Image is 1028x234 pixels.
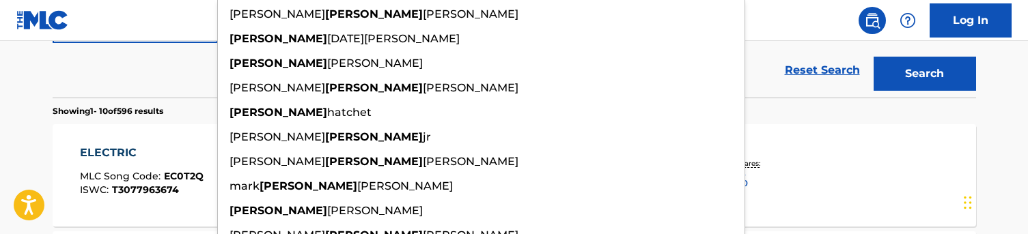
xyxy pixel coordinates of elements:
[230,130,325,143] span: [PERSON_NAME]
[53,124,976,226] a: ELECTRICMLC Song Code:EC0T2QISWC:T3077963674Writers (1)[PERSON_NAME] [PERSON_NAME]Recording Artis...
[864,12,880,29] img: search
[16,10,69,30] img: MLC Logo
[900,12,916,29] img: help
[164,170,204,182] span: EC0T2Q
[325,130,423,143] strong: [PERSON_NAME]
[964,182,972,223] div: Drag
[859,7,886,34] a: Public Search
[230,155,325,168] span: [PERSON_NAME]
[327,106,372,119] span: hatchet
[230,57,327,70] strong: [PERSON_NAME]
[423,155,518,168] span: [PERSON_NAME]
[230,179,260,192] span: mark
[80,145,204,161] div: ELECTRIC
[230,32,327,45] strong: [PERSON_NAME]
[327,204,423,217] span: [PERSON_NAME]
[327,32,460,45] span: [DATE][PERSON_NAME]
[423,8,518,20] span: [PERSON_NAME]
[960,169,1028,234] iframe: Chat Widget
[230,81,325,94] span: [PERSON_NAME]
[80,170,164,182] span: MLC Song Code :
[230,204,327,217] strong: [PERSON_NAME]
[325,81,423,94] strong: [PERSON_NAME]
[930,3,1012,38] a: Log In
[230,106,327,119] strong: [PERSON_NAME]
[325,155,423,168] strong: [PERSON_NAME]
[53,105,163,117] p: Showing 1 - 10 of 596 results
[423,130,431,143] span: jr
[357,179,453,192] span: [PERSON_NAME]
[325,8,423,20] strong: [PERSON_NAME]
[112,184,179,196] span: T3077963674
[260,179,357,192] strong: [PERSON_NAME]
[778,55,867,85] a: Reset Search
[230,8,325,20] span: [PERSON_NAME]
[874,57,976,91] button: Search
[327,57,423,70] span: [PERSON_NAME]
[423,81,518,94] span: [PERSON_NAME]
[894,7,921,34] div: Help
[80,184,112,196] span: ISWC :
